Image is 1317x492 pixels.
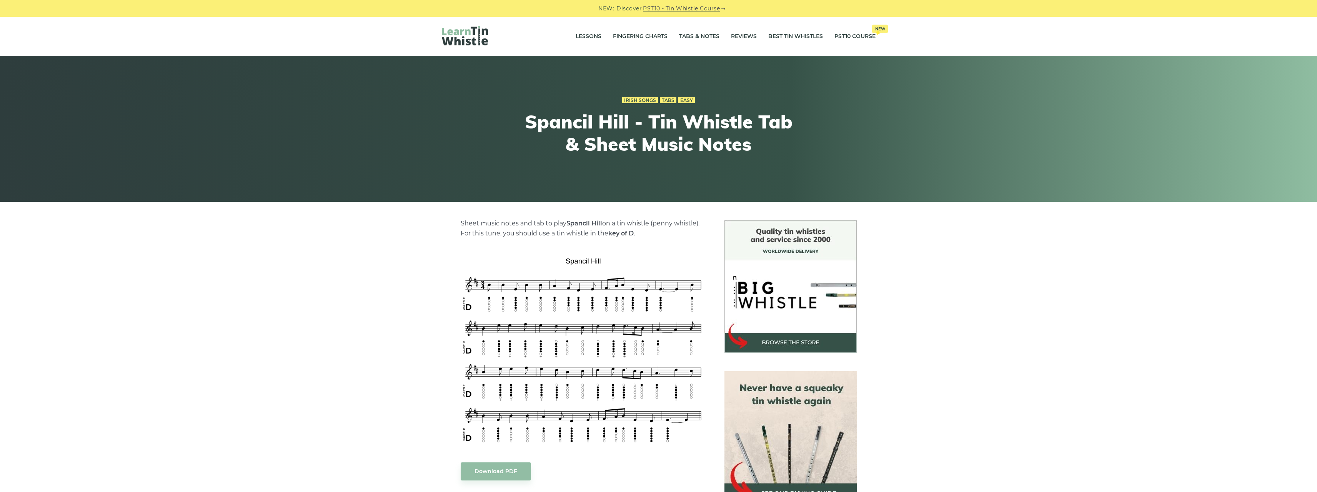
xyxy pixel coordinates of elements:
[660,97,676,103] a: Tabs
[461,254,706,447] img: Spancil Hill Tin Whistle Tab & Sheet Music
[834,27,876,46] a: PST10 CourseNew
[731,27,757,46] a: Reviews
[517,111,800,155] h1: Spancil Hill - Tin Whistle Tab & Sheet Music Notes
[679,27,719,46] a: Tabs & Notes
[872,25,888,33] span: New
[622,97,658,103] a: Irish Songs
[678,97,695,103] a: Easy
[461,218,706,238] p: Sheet music notes and tab to play on a tin whistle (penny whistle). For this tune, you should use...
[613,27,668,46] a: Fingering Charts
[608,230,634,237] strong: key of D
[724,220,857,353] img: BigWhistle Tin Whistle Store
[576,27,601,46] a: Lessons
[461,462,531,480] a: Download PDF
[566,220,602,227] strong: Spancil Hill
[768,27,823,46] a: Best Tin Whistles
[442,26,488,45] img: LearnTinWhistle.com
